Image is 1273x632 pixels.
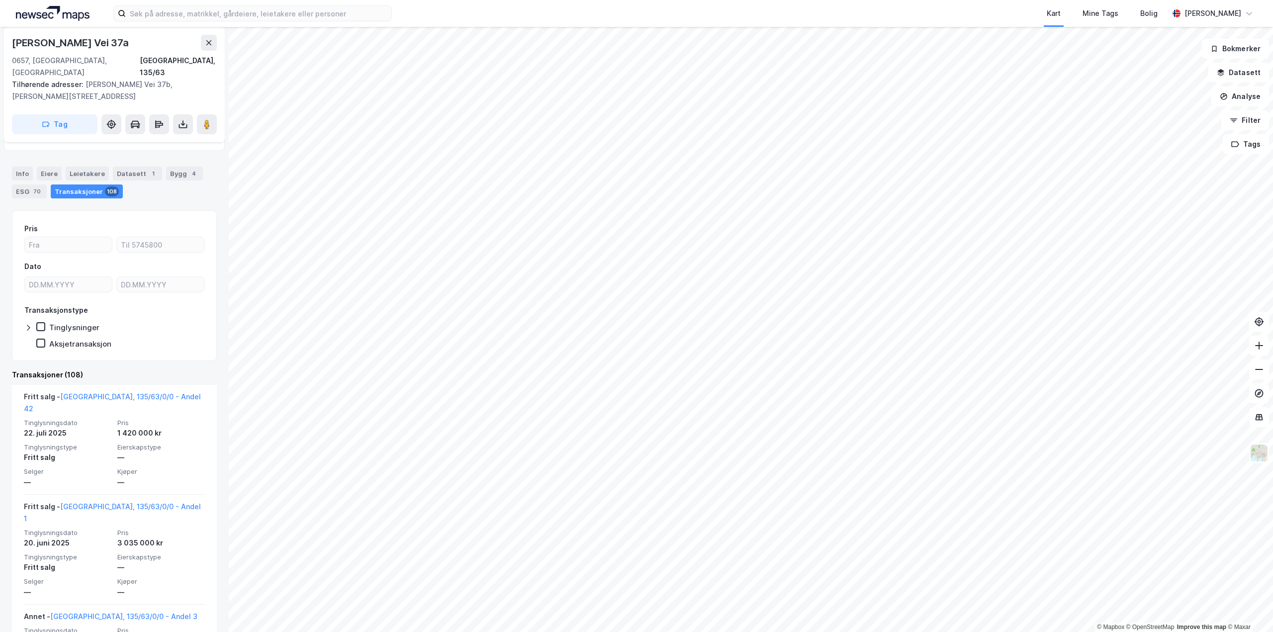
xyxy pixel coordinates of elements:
div: 70 [31,186,43,196]
button: Tag [12,114,97,134]
div: ESG [12,184,47,198]
span: Selger [24,467,111,476]
input: DD.MM.YYYY [117,277,204,292]
div: — [117,476,205,488]
span: Tinglysningstype [24,443,111,451]
div: 3 035 000 kr [117,537,205,549]
button: Filter [1221,110,1269,130]
span: Eierskapstype [117,553,205,561]
div: Fritt salg [24,451,111,463]
span: Tinglysningsdato [24,419,111,427]
div: [PERSON_NAME] Vei 37b, [PERSON_NAME][STREET_ADDRESS] [12,79,209,102]
img: Z [1250,444,1269,462]
span: Selger [24,577,111,586]
input: Fra [25,237,112,252]
div: — [117,586,205,598]
div: Dato [24,261,41,272]
div: Transaksjoner [51,184,123,198]
div: Tinglysninger [49,323,99,332]
div: Kart [1047,7,1061,19]
a: Improve this map [1177,624,1226,631]
div: Transaksjoner (108) [12,369,217,381]
iframe: Chat Widget [1223,584,1273,632]
div: [PERSON_NAME] [1184,7,1241,19]
a: OpenStreetMap [1126,624,1175,631]
button: Tags [1223,134,1269,154]
div: [PERSON_NAME] Vei 37a [12,35,131,51]
div: Bygg [166,167,203,181]
input: Til 5745800 [117,237,204,252]
span: Tinglysningsdato [24,529,111,537]
span: Kjøper [117,577,205,586]
div: Annet - [24,611,197,627]
a: [GEOGRAPHIC_DATA], 135/63/0/0 - Andel 1 [24,502,201,523]
div: 1 420 000 kr [117,427,205,439]
span: Tinglysningstype [24,553,111,561]
div: — [117,451,205,463]
input: DD.MM.YYYY [25,277,112,292]
div: [GEOGRAPHIC_DATA], 135/63 [140,55,217,79]
span: Kjøper [117,467,205,476]
div: — [117,561,205,573]
span: Pris [117,529,205,537]
div: Kontrollprogram for chat [1223,584,1273,632]
span: Eierskapstype [117,443,205,451]
span: Pris [117,419,205,427]
a: [GEOGRAPHIC_DATA], 135/63/0/0 - Andel 42 [24,392,201,413]
div: 1 [148,169,158,179]
div: Aksjetransaksjon [49,339,111,349]
div: 20. juni 2025 [24,537,111,549]
a: [GEOGRAPHIC_DATA], 135/63/0/0 - Andel 3 [50,612,197,621]
div: Bolig [1140,7,1158,19]
div: 4 [189,169,199,179]
button: Analyse [1211,87,1269,106]
input: Søk på adresse, matrikkel, gårdeiere, leietakere eller personer [126,6,391,21]
div: Transaksjonstype [24,304,88,316]
a: Mapbox [1097,624,1124,631]
div: 108 [105,186,119,196]
div: 22. juli 2025 [24,427,111,439]
div: Datasett [113,167,162,181]
div: Fritt salg - [24,391,205,419]
div: — [24,476,111,488]
button: Bokmerker [1202,39,1269,59]
div: — [24,586,111,598]
div: Pris [24,223,38,235]
button: Datasett [1208,63,1269,83]
div: Info [12,167,33,181]
div: Eiere [37,167,62,181]
div: Mine Tags [1083,7,1118,19]
div: Leietakere [66,167,109,181]
div: Fritt salg - [24,501,205,529]
span: Tilhørende adresser: [12,80,86,89]
div: Fritt salg [24,561,111,573]
img: logo.a4113a55bc3d86da70a041830d287a7e.svg [16,6,90,21]
div: 0657, [GEOGRAPHIC_DATA], [GEOGRAPHIC_DATA] [12,55,140,79]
